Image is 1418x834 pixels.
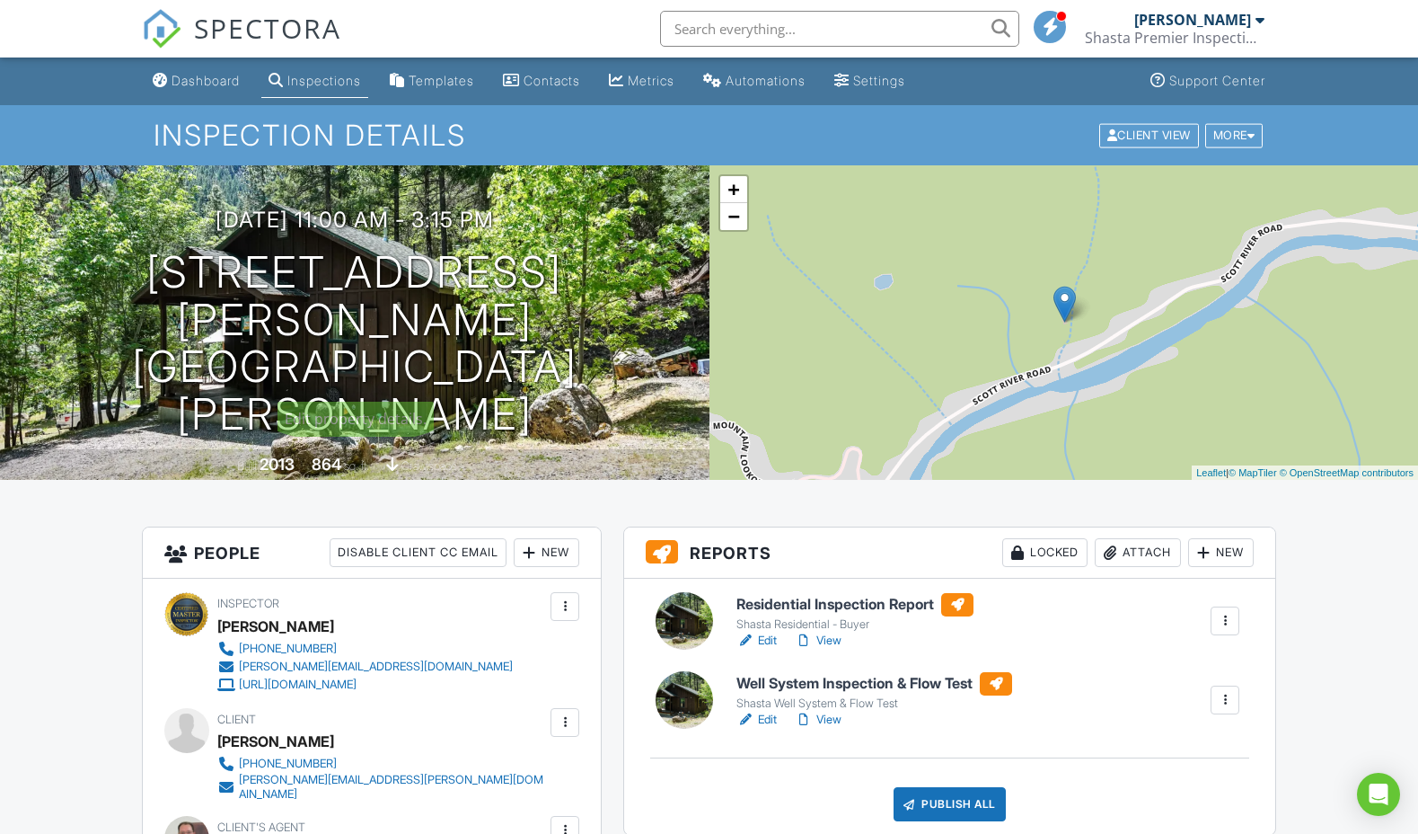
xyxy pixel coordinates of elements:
[239,773,546,802] div: [PERSON_NAME][EMAIL_ADDRESS][PERSON_NAME][DOMAIN_NAME]
[602,65,682,98] a: Metrics
[514,538,579,567] div: New
[217,658,513,676] a: [PERSON_NAME][EMAIL_ADDRESS][DOMAIN_NAME]
[142,9,181,49] img: The Best Home Inspection Software - Spectora
[401,459,457,473] span: crawlspace
[1169,73,1265,88] div: Support Center
[261,65,368,98] a: Inspections
[217,640,513,658] a: [PHONE_NUMBER]
[217,755,546,773] a: [PHONE_NUMBER]
[217,773,546,802] a: [PERSON_NAME][EMAIL_ADDRESS][PERSON_NAME][DOMAIN_NAME]
[736,593,973,633] a: Residential Inspection Report Shasta Residential - Buyer
[217,821,305,834] span: Client's Agent
[1280,467,1414,478] a: © OpenStreetMap contributors
[1188,538,1254,567] div: New
[194,9,341,47] span: SPECTORA
[312,455,341,474] div: 864
[142,24,341,62] a: SPECTORA
[736,593,973,617] h6: Residential Inspection Report
[496,65,587,98] a: Contacts
[1097,128,1203,141] a: Client View
[287,73,361,88] div: Inspections
[1134,11,1251,29] div: [PERSON_NAME]
[260,455,295,474] div: 2013
[217,728,334,755] div: [PERSON_NAME]
[736,672,1012,712] a: Well System Inspection & Flow Test Shasta Well System & Flow Test
[1099,123,1199,147] div: Client View
[628,73,674,88] div: Metrics
[660,11,1019,47] input: Search everything...
[239,660,513,674] div: [PERSON_NAME][EMAIL_ADDRESS][DOMAIN_NAME]
[29,249,681,439] h1: [STREET_ADDRESS][PERSON_NAME] [GEOGRAPHIC_DATA][PERSON_NAME]
[1085,29,1264,47] div: Shasta Premier Inspection Group
[330,538,506,567] div: Disable Client CC Email
[736,711,777,729] a: Edit
[524,73,580,88] div: Contacts
[1143,65,1273,98] a: Support Center
[795,711,841,729] a: View
[217,597,279,610] span: Inspector
[1002,538,1088,567] div: Locked
[720,203,747,230] a: Zoom out
[894,787,1006,821] div: Publish All
[217,676,513,694] a: [URL][DOMAIN_NAME]
[736,696,1012,711] div: Shasta Well System & Flow Test
[1192,466,1418,481] div: |
[143,528,601,579] h3: People
[154,120,1265,151] h1: Inspection Details
[1229,467,1277,478] a: © MapTiler
[853,73,905,88] div: Settings
[1205,123,1264,147] div: More
[383,65,481,98] a: Templates
[409,73,474,88] div: Templates
[624,528,1275,579] h3: Reports
[1196,467,1226,478] a: Leaflet
[1095,538,1181,567] div: Attach
[1357,773,1400,816] div: Open Intercom Messenger
[239,642,337,656] div: [PHONE_NUMBER]
[239,757,337,771] div: [PHONE_NUMBER]
[239,678,357,692] div: [URL][DOMAIN_NAME]
[145,65,247,98] a: Dashboard
[736,672,1012,696] h6: Well System Inspection & Flow Test
[217,613,334,640] div: [PERSON_NAME]
[217,713,256,726] span: Client
[720,176,747,203] a: Zoom in
[216,208,494,232] h3: [DATE] 11:00 am - 3:15 pm
[172,73,240,88] div: Dashboard
[795,632,841,650] a: View
[736,617,973,632] div: Shasta Residential - Buyer
[344,459,369,473] span: sq. ft.
[237,459,257,473] span: Built
[696,65,813,98] a: Automations (Basic)
[827,65,912,98] a: Settings
[736,632,777,650] a: Edit
[726,73,806,88] div: Automations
